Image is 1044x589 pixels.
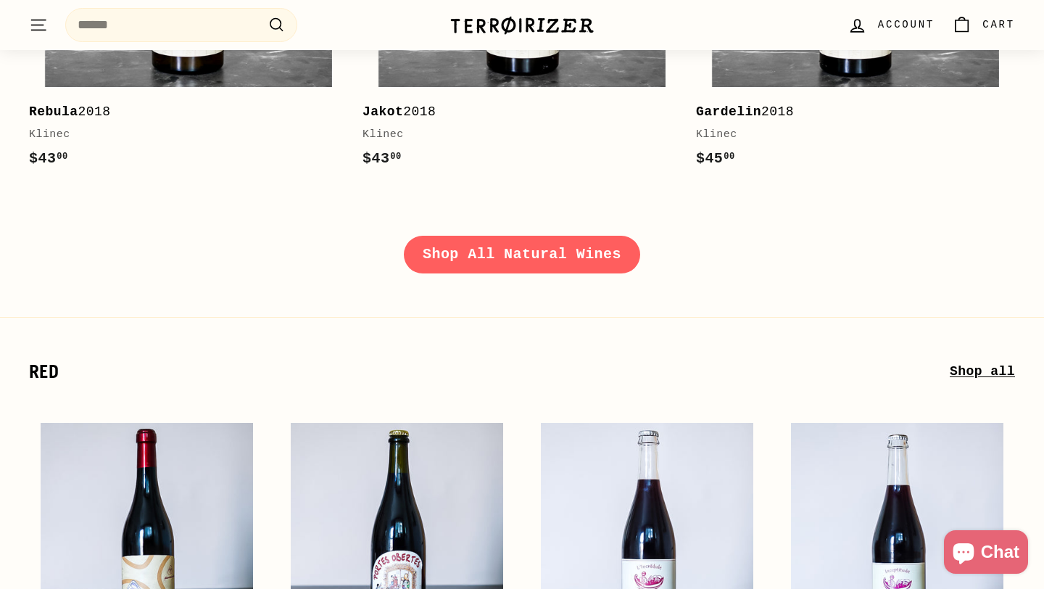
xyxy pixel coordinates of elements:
[404,236,640,273] a: Shop All Natural Wines
[29,126,333,144] div: Klinec
[696,126,1000,144] div: Klinec
[57,152,67,162] sup: 00
[696,104,761,119] b: Gardelin
[29,102,333,123] div: 2018
[29,362,950,382] h2: Red
[696,102,1000,123] div: 2018
[982,17,1015,33] span: Cart
[878,17,935,33] span: Account
[29,104,78,119] b: Rebula
[362,126,667,144] div: Klinec
[950,361,1015,382] a: Shop all
[724,152,734,162] sup: 00
[696,150,735,167] span: $45
[839,4,943,46] a: Account
[940,530,1032,577] inbox-online-store-chat: Shopify online store chat
[390,152,401,162] sup: 00
[362,104,403,119] b: Jakot
[362,102,667,123] div: 2018
[362,150,402,167] span: $43
[29,150,68,167] span: $43
[943,4,1024,46] a: Cart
